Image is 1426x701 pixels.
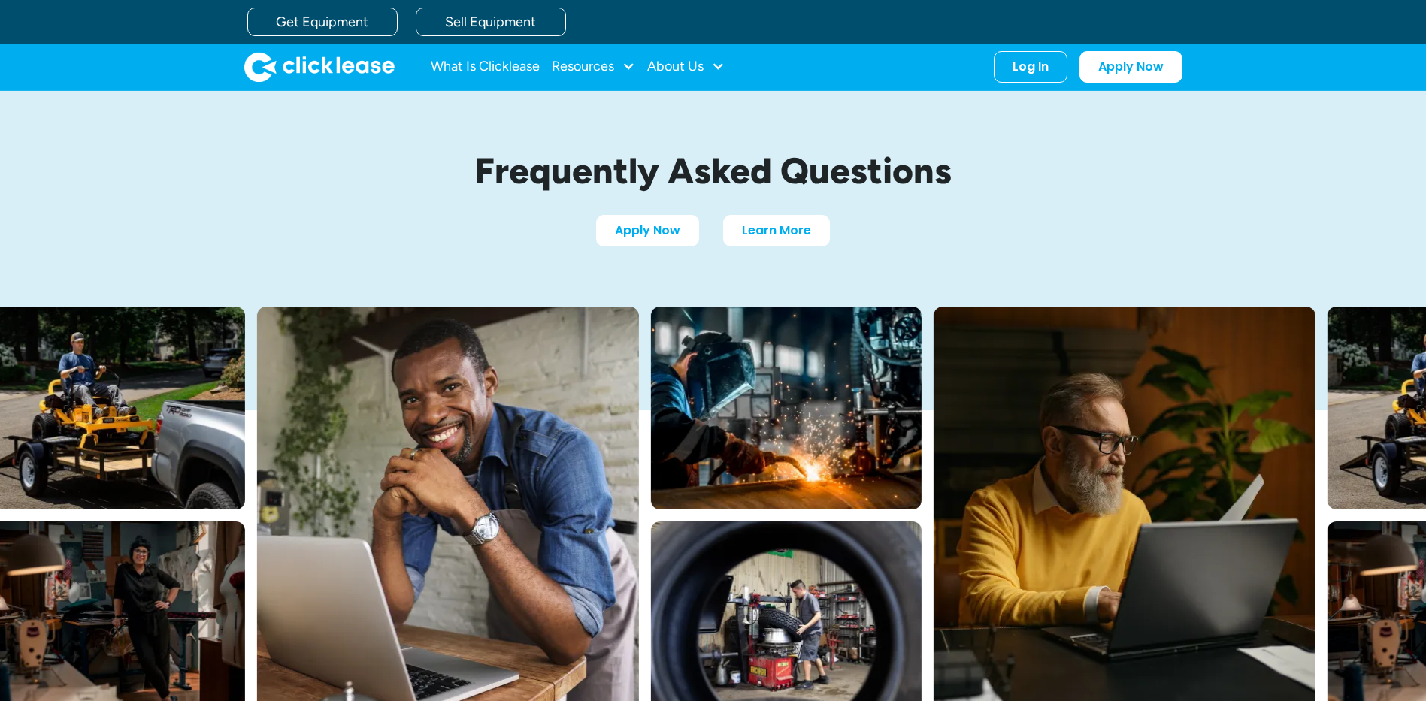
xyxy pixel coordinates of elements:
[244,52,395,82] a: home
[647,52,725,82] div: About Us
[431,52,540,82] a: What Is Clicklease
[416,8,566,36] a: Sell Equipment
[596,215,699,246] a: Apply Now
[1013,59,1049,74] div: Log In
[1079,51,1182,83] a: Apply Now
[723,215,830,246] a: Learn More
[651,307,922,509] img: A welder in a large mask working on a large pipe
[552,52,635,82] div: Resources
[247,8,398,36] a: Get Equipment
[244,52,395,82] img: Clicklease logo
[360,151,1067,191] h1: Frequently Asked Questions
